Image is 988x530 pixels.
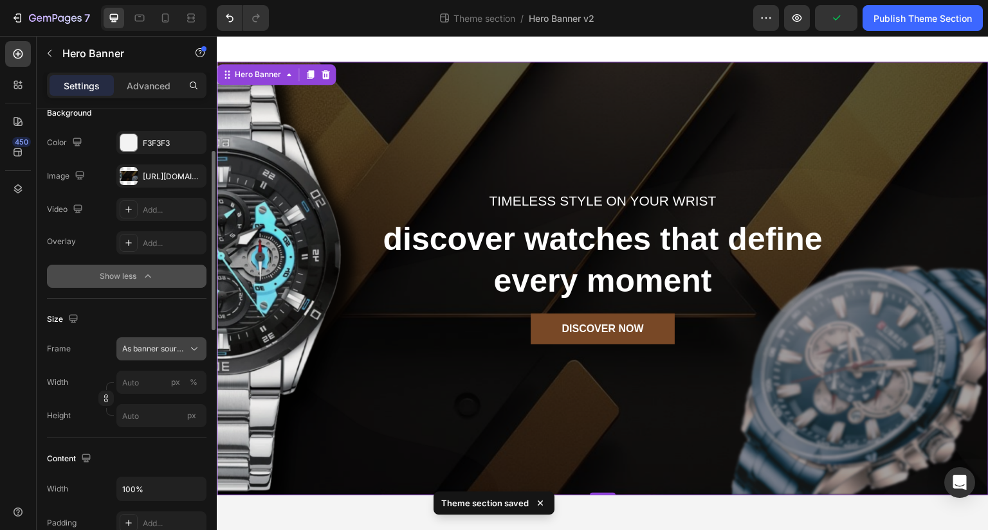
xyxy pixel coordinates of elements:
input: px% [116,371,206,394]
label: Frame [47,343,71,355]
div: Open Intercom Messenger [944,467,975,498]
div: % [190,376,197,388]
div: Add... [143,204,203,216]
button: 7 [5,5,96,31]
div: Image [47,168,87,185]
p: Theme section saved [441,497,529,509]
div: DISCOVER NOW [345,285,426,301]
button: Publish Theme Section [863,5,983,31]
button: % [168,375,183,390]
button: Show less [47,265,206,288]
input: px [116,404,206,427]
button: As banner source [116,337,206,360]
div: Background [47,107,91,119]
div: Padding [47,517,77,529]
span: As banner source [122,343,185,355]
a: DISCOVER NOW [314,278,457,308]
div: Undo/Redo [217,5,269,31]
div: Content [47,450,94,468]
iframe: Design area [217,36,988,530]
span: Theme section [451,12,518,25]
p: 7 [84,10,90,26]
div: Show less [100,270,154,283]
div: Size [47,311,81,328]
div: [URL][DOMAIN_NAME] [143,171,203,182]
p: Hero Banner [62,46,172,61]
div: Width [47,483,68,495]
p: Settings [64,79,100,93]
span: px [187,411,196,420]
div: Color [47,134,85,152]
label: Height [47,410,71,421]
button: px [186,375,201,390]
div: Add... [143,518,203,529]
div: F3F3F3 [143,137,203,149]
div: Overlay [47,236,76,247]
p: Advanced [127,79,170,93]
div: Hero Banner [15,33,67,44]
span: / [520,12,524,25]
div: 450 [12,137,31,147]
div: Publish Theme Section [874,12,972,25]
input: Auto [117,477,206,500]
div: Add... [143,238,203,249]
span: Hero Banner v2 [529,12,594,25]
div: px [171,376,180,388]
div: Video [47,201,86,218]
label: Width [47,376,68,388]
